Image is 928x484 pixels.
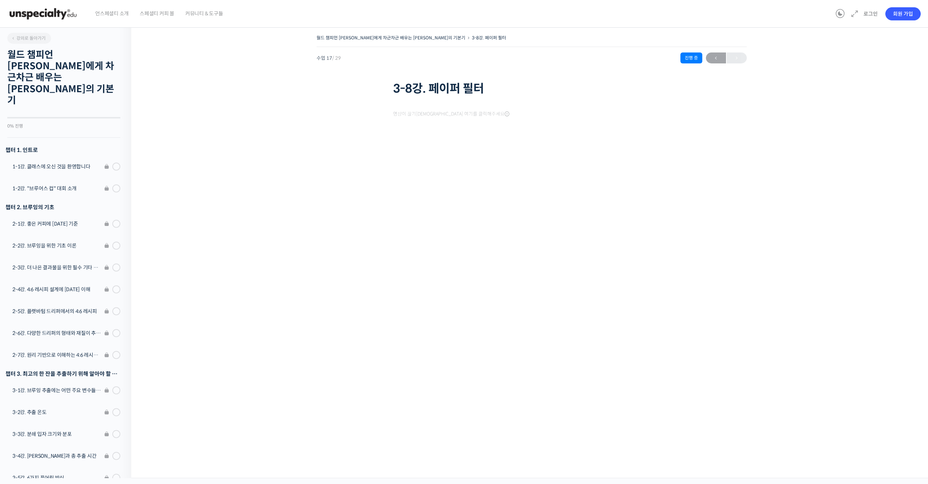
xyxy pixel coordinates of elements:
div: 진행 중 [680,52,702,63]
span: 수업 17 [317,56,341,60]
a: ←이전 [706,52,726,63]
a: 월드 챔피언 [PERSON_NAME]에게 차근차근 배우는 [PERSON_NAME]의 기본기 [317,35,465,40]
div: 챕터 2. 브루잉의 기초 [5,202,120,212]
h1: 3-8강. 페이퍼 필터 [393,82,670,95]
span: ← [706,53,726,63]
a: 3-8강. 페이퍼 필터 [472,35,506,40]
a: 로그인 [859,5,882,22]
span: 영상이 끊기[DEMOGRAPHIC_DATA] 여기를 클릭해주세요 [393,111,509,117]
div: 챕터 3. 최고의 한 잔을 추출하기 위해 알아야 할 응용 변수들 [5,369,120,379]
a: 회원 가입 [885,7,921,20]
h3: 챕터 1. 인트로 [5,145,120,155]
div: 0% 진행 [7,124,120,128]
span: / 29 [332,55,341,61]
h2: 월드 챔피언 [PERSON_NAME]에게 차근차근 배우는 [PERSON_NAME]의 기본기 [7,49,120,106]
span: 강의로 돌아가기 [11,35,46,41]
a: 강의로 돌아가기 [7,33,51,44]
